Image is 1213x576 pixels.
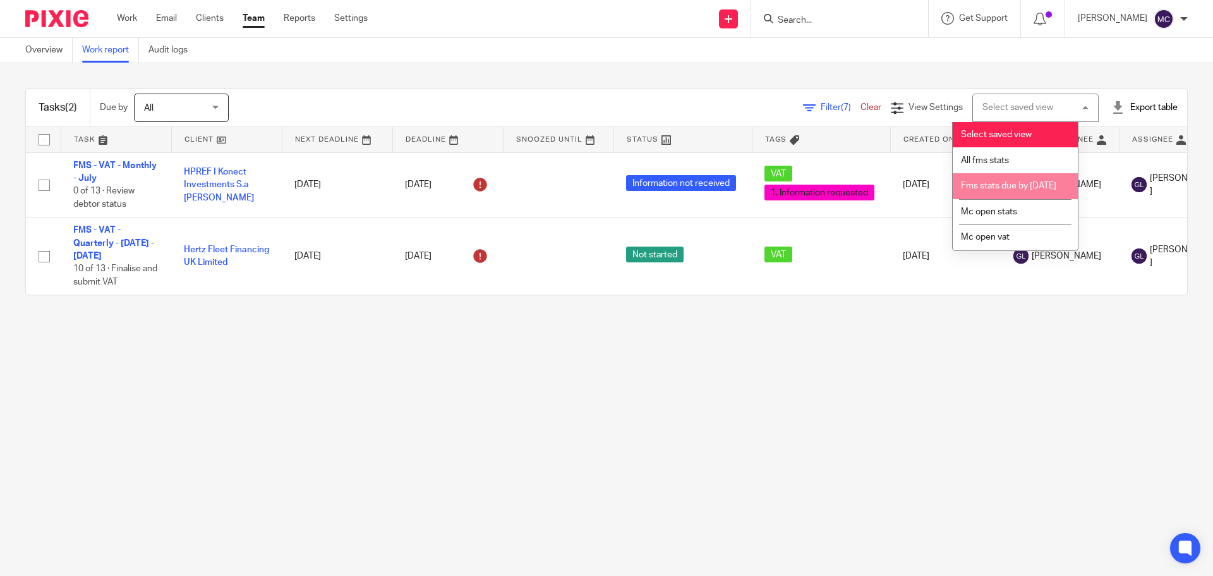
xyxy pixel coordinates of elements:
span: All fms stats [961,156,1009,165]
a: Reports [284,12,315,25]
input: Search [776,15,890,27]
p: Due by [100,101,128,114]
td: [DATE] [890,152,1001,218]
span: 10 of 13 · Finalise and submit VAT [73,264,157,286]
td: [DATE] [282,218,392,295]
img: svg%3E [1154,9,1174,29]
span: (7) [841,103,851,112]
span: Mc open stats [961,207,1017,216]
a: Overview [25,38,73,63]
a: Work report [82,38,139,63]
span: VAT [764,247,792,262]
span: All [144,104,154,113]
span: Get Support [959,14,1008,23]
a: Hertz Fleet Financing UK Limited [184,245,269,267]
span: Information not received [626,175,736,191]
span: VAT [764,166,792,181]
span: Select saved view [961,130,1032,139]
span: 0 of 13 · Review debtor status [73,187,135,209]
a: FMS - VAT - Quarterly - [DATE] - [DATE] [73,226,154,260]
td: [DATE] [890,218,1001,295]
a: Clients [196,12,224,25]
span: 1. Information requested [764,185,874,200]
a: HPREF I Konect Investments S.a [PERSON_NAME] [184,168,254,202]
span: Not started [626,247,684,262]
td: [DATE] [282,152,392,218]
img: Pixie [25,10,88,27]
img: svg%3E [1013,248,1029,264]
p: [PERSON_NAME] [1078,12,1147,25]
span: Tags [765,136,787,143]
a: Clear [860,103,881,112]
a: Team [243,12,265,25]
span: View Settings [908,103,963,112]
a: Settings [334,12,368,25]
img: svg%3E [1132,177,1147,192]
div: Select saved view [982,103,1053,112]
span: Filter [821,103,860,112]
div: Export table [1111,101,1178,114]
span: Fms stats due by [DATE] [961,181,1056,190]
a: Email [156,12,177,25]
a: Audit logs [148,38,197,63]
a: FMS - VAT - Monthly - July [73,161,157,183]
span: (2) [65,102,77,113]
a: Work [117,12,137,25]
div: [DATE] [405,175,490,195]
div: [DATE] [405,246,490,266]
span: [PERSON_NAME] [1032,250,1101,262]
h1: Tasks [39,101,77,114]
img: svg%3E [1132,248,1147,264]
span: Mc open vat [961,233,1010,242]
